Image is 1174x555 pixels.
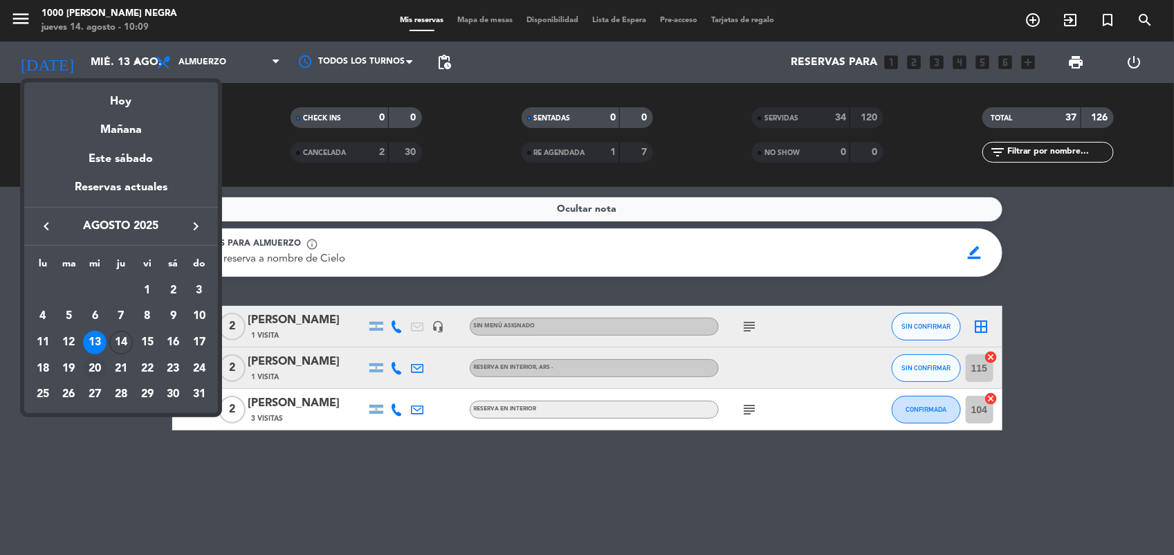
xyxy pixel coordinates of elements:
[187,383,211,406] div: 31
[57,304,81,328] div: 5
[30,303,56,329] td: 4 de agosto de 2025
[109,357,133,381] div: 21
[186,382,212,408] td: 31 de agosto de 2025
[109,304,133,328] div: 7
[187,331,211,354] div: 17
[161,279,185,302] div: 2
[186,356,212,382] td: 24 de agosto de 2025
[57,357,81,381] div: 19
[134,256,160,277] th: viernes
[136,383,159,406] div: 29
[34,217,59,235] button: keyboard_arrow_left
[186,256,212,277] th: domingo
[24,179,218,207] div: Reservas actuales
[38,218,55,235] i: keyboard_arrow_left
[82,256,108,277] th: miércoles
[56,329,82,356] td: 12 de agosto de 2025
[108,303,134,329] td: 7 de agosto de 2025
[57,383,81,406] div: 26
[108,382,134,408] td: 28 de agosto de 2025
[134,303,160,329] td: 8 de agosto de 2025
[109,383,133,406] div: 28
[134,277,160,304] td: 1 de agosto de 2025
[24,140,218,179] div: Este sábado
[160,303,187,329] td: 9 de agosto de 2025
[83,357,107,381] div: 20
[30,256,56,277] th: lunes
[160,329,187,356] td: 16 de agosto de 2025
[134,382,160,408] td: 29 de agosto de 2025
[160,256,187,277] th: sábado
[30,382,56,408] td: 25 de agosto de 2025
[161,383,185,406] div: 30
[82,329,108,356] td: 13 de agosto de 2025
[183,217,208,235] button: keyboard_arrow_right
[82,356,108,382] td: 20 de agosto de 2025
[83,304,107,328] div: 6
[24,111,218,139] div: Mañana
[83,331,107,354] div: 13
[31,331,55,354] div: 11
[31,383,55,406] div: 25
[187,279,211,302] div: 3
[56,356,82,382] td: 19 de agosto de 2025
[134,329,160,356] td: 15 de agosto de 2025
[161,357,185,381] div: 23
[108,329,134,356] td: 14 de agosto de 2025
[186,329,212,356] td: 17 de agosto de 2025
[187,304,211,328] div: 10
[82,382,108,408] td: 27 de agosto de 2025
[59,217,183,235] span: agosto 2025
[30,356,56,382] td: 18 de agosto de 2025
[160,356,187,382] td: 23 de agosto de 2025
[31,357,55,381] div: 18
[31,304,55,328] div: 4
[109,331,133,354] div: 14
[160,382,187,408] td: 30 de agosto de 2025
[186,303,212,329] td: 10 de agosto de 2025
[136,331,159,354] div: 15
[136,304,159,328] div: 8
[108,356,134,382] td: 21 de agosto de 2025
[161,304,185,328] div: 9
[57,331,81,354] div: 12
[82,303,108,329] td: 6 de agosto de 2025
[24,82,218,111] div: Hoy
[134,356,160,382] td: 22 de agosto de 2025
[187,218,204,235] i: keyboard_arrow_right
[56,256,82,277] th: martes
[161,331,185,354] div: 16
[108,256,134,277] th: jueves
[30,329,56,356] td: 11 de agosto de 2025
[160,277,187,304] td: 2 de agosto de 2025
[136,279,159,302] div: 1
[56,382,82,408] td: 26 de agosto de 2025
[30,277,134,304] td: AGO.
[187,357,211,381] div: 24
[186,277,212,304] td: 3 de agosto de 2025
[83,383,107,406] div: 27
[136,357,159,381] div: 22
[56,303,82,329] td: 5 de agosto de 2025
